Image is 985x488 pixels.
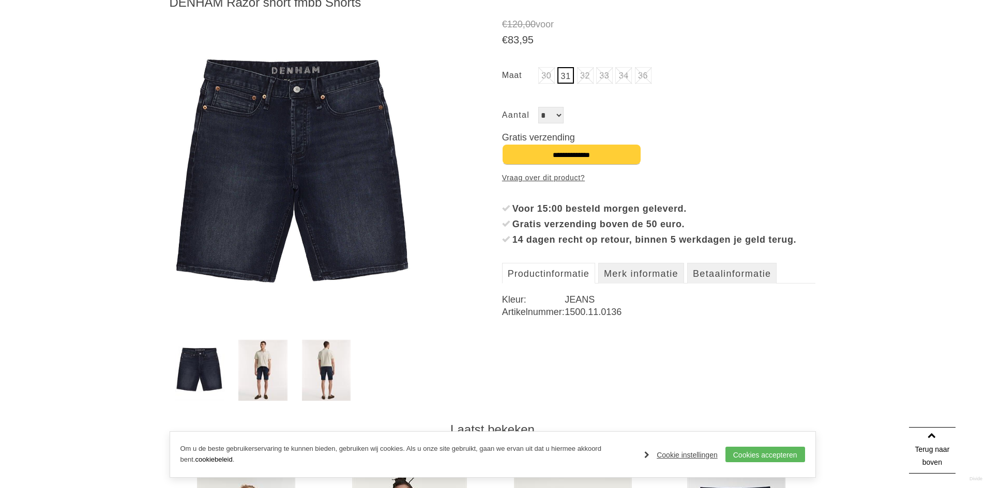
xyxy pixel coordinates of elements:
span: 83 [508,34,519,45]
a: 31 [557,67,574,84]
dd: 1500.11.0136 [565,306,815,318]
span: voor [502,18,816,31]
a: cookiebeleid [195,455,232,463]
a: Betaalinformatie [687,263,777,284]
span: 00 [525,19,536,29]
div: Laatst bekeken [170,422,816,437]
a: Terug naar boven [909,427,956,474]
li: 14 dagen recht op retour, binnen 5 werkdagen je geld terug. [502,232,816,247]
img: denham-razor-short-fmbb-shorts [302,340,351,401]
a: Productinformatie [502,263,595,284]
span: , [523,19,525,29]
img: denham-razor-short-fmbb-shorts [175,340,224,401]
label: Aantal [502,107,538,123]
a: Vraag over dit product? [502,170,585,185]
a: Merk informatie [598,263,684,284]
a: Cookie instellingen [644,447,718,463]
div: Voor 15:00 besteld morgen geleverd. [512,201,816,216]
dt: Artikelnummer: [502,306,565,318]
dt: Kleur: [502,293,565,306]
span: € [502,19,507,29]
dd: JEANS [565,293,815,306]
span: € [502,34,508,45]
span: , [519,34,522,45]
a: Divide [969,473,982,485]
div: Gratis verzending boven de 50 euro. [512,216,816,232]
a: Cookies accepteren [725,447,805,462]
img: DENHAM Razor short fmbb Shorts [170,18,421,332]
span: 95 [522,34,534,45]
ul: Maat [502,67,816,86]
img: denham-razor-short-fmbb-shorts [238,340,287,401]
span: 120 [507,19,523,29]
span: Gratis verzending [502,132,575,143]
p: Om u de beste gebruikerservaring te kunnen bieden, gebruiken wij cookies. Als u onze site gebruik... [180,444,634,465]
